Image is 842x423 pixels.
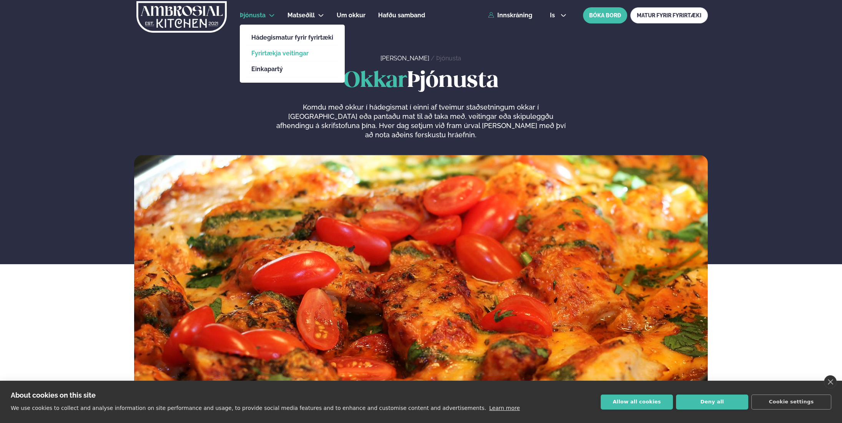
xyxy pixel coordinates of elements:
[824,375,837,388] a: close
[251,66,333,72] a: Einkapartý
[431,55,436,62] span: /
[550,12,557,18] span: is
[136,1,228,33] img: logo
[488,12,532,19] a: Innskráning
[240,11,266,20] a: Þjónusta
[380,55,429,62] a: [PERSON_NAME]
[344,70,407,92] span: Okkar
[287,11,315,20] a: Matseðill
[251,35,333,41] a: Hádegismatur fyrir fyrirtæki
[583,7,627,23] button: BÓKA BORÐ
[337,12,365,19] span: Um okkur
[378,11,425,20] a: Hafðu samband
[134,155,708,398] img: image alt
[11,405,486,411] p: We use cookies to collect and analyse information on site performance and usage, to provide socia...
[676,395,748,410] button: Deny all
[276,103,566,140] p: Komdu með okkur í hádegismat í einni af tveimur staðsetningum okkar í [GEOGRAPHIC_DATA] eða panta...
[240,12,266,19] span: Þjónusta
[11,391,96,399] strong: About cookies on this site
[544,12,573,18] button: is
[601,395,673,410] button: Allow all cookies
[134,69,708,93] h1: Þjónusta
[751,395,831,410] button: Cookie settings
[436,55,461,62] a: Þjónusta
[378,12,425,19] span: Hafðu samband
[630,7,708,23] a: MATUR FYRIR FYRIRTÆKI
[489,405,520,411] a: Learn more
[337,11,365,20] a: Um okkur
[287,12,315,19] span: Matseðill
[251,50,333,57] a: Fyrirtækja veitingar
